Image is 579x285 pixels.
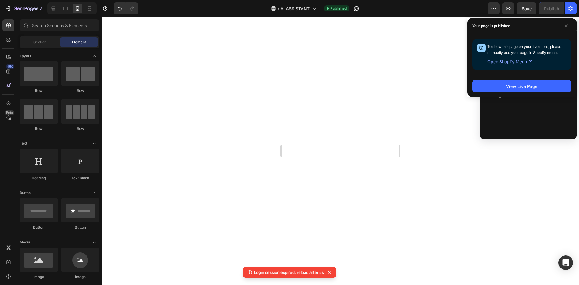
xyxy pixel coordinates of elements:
[20,274,58,280] div: Image
[517,2,536,14] button: Save
[61,225,99,230] div: Button
[20,19,99,31] input: Search Sections & Elements
[20,141,27,146] span: Text
[487,44,561,55] span: To show this page on your live store, please manually add your page in Shopify menu.
[61,274,99,280] div: Image
[278,5,279,12] span: /
[20,126,58,131] div: Row
[20,190,31,196] span: Button
[558,255,573,270] div: Open Intercom Messenger
[40,5,42,12] p: 7
[6,64,14,69] div: 450
[522,6,532,11] span: Save
[539,2,564,14] button: Publish
[61,88,99,93] div: Row
[280,5,310,12] span: AI ASSISTANT
[90,139,99,148] span: Toggle open
[544,5,559,12] div: Publish
[330,6,347,11] span: Published
[487,58,527,65] span: Open Shopify Menu
[90,188,99,198] span: Toggle open
[20,53,31,59] span: Layout
[472,23,510,29] p: Your page is published
[72,39,86,45] span: Element
[90,237,99,247] span: Toggle open
[33,39,46,45] span: Section
[5,110,14,115] div: Beta
[20,175,58,181] div: Heading
[282,17,399,285] iframe: Design area
[254,269,324,275] p: Login session expired, reload after 5s
[472,80,571,92] button: View Live Page
[20,240,30,245] span: Media
[20,88,58,93] div: Row
[61,175,99,181] div: Text Block
[90,51,99,61] span: Toggle open
[114,2,138,14] div: Undo/Redo
[20,225,58,230] div: Button
[506,83,537,89] div: View Live Page
[61,126,99,131] div: Row
[2,2,45,14] button: 7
